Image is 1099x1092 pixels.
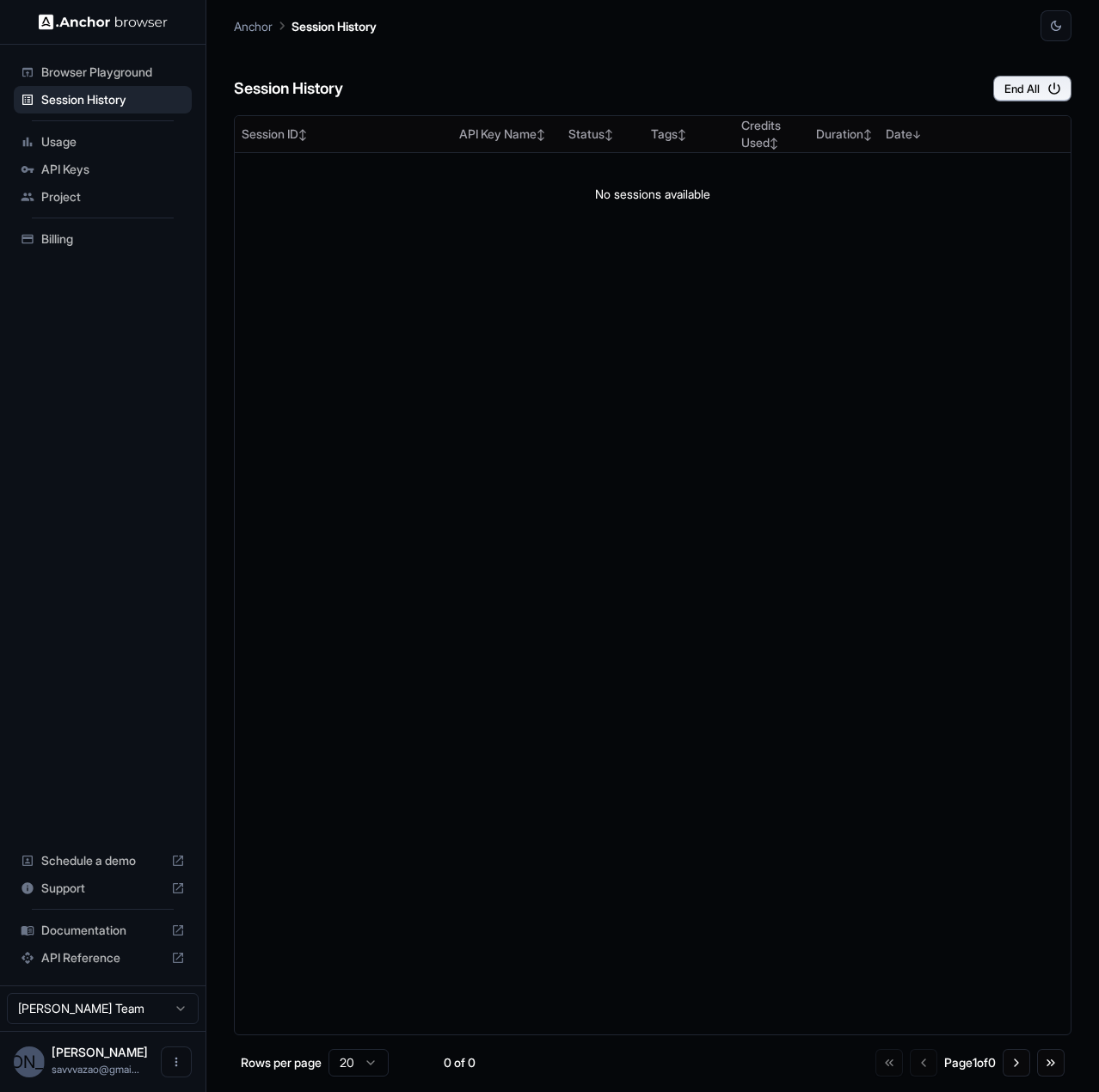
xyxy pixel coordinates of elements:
[14,86,192,113] div: Session History
[41,64,185,81] span: Browser Playground
[993,76,1071,101] button: End All
[14,58,192,86] div: Browser Playground
[41,880,164,897] span: Support
[14,944,192,972] div: API Reference
[14,874,192,902] div: Support
[944,1054,996,1071] div: Page 1 of 0
[568,126,637,143] div: Status
[41,133,185,150] span: Usage
[537,128,545,141] span: ↕
[416,1054,502,1071] div: 0 of 0
[41,91,185,108] span: Session History
[863,128,872,141] span: ↕
[886,126,985,143] div: Date
[14,128,192,156] div: Usage
[298,128,307,141] span: ↕
[14,917,192,944] div: Documentation
[651,126,728,143] div: Tags
[242,126,445,143] div: Session ID
[41,949,164,966] span: API Reference
[52,1063,139,1076] span: savvvazao@gmail.com
[41,922,164,939] span: Documentation
[459,126,555,143] div: API Key Name
[605,128,613,141] span: ↕
[161,1046,192,1077] button: Open menu
[678,128,686,141] span: ↕
[41,188,185,206] span: Project
[14,847,192,874] div: Schedule a demo
[41,161,185,178] span: API Keys
[14,156,192,183] div: API Keys
[241,1054,322,1071] p: Rows per page
[41,852,164,869] span: Schedule a demo
[234,17,273,35] p: Anchor
[52,1045,148,1059] span: Игорь Савчик
[14,225,192,253] div: Billing
[816,126,872,143] div: Duration
[14,183,192,211] div: Project
[14,1046,45,1077] div: [PERSON_NAME]
[235,153,1071,236] td: No sessions available
[912,128,921,141] span: ↓
[39,14,168,30] img: Anchor Logo
[234,16,377,35] nav: breadcrumb
[741,117,802,151] div: Credits Used
[234,77,343,101] h6: Session History
[770,137,778,150] span: ↕
[41,230,185,248] span: Billing
[292,17,377,35] p: Session History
